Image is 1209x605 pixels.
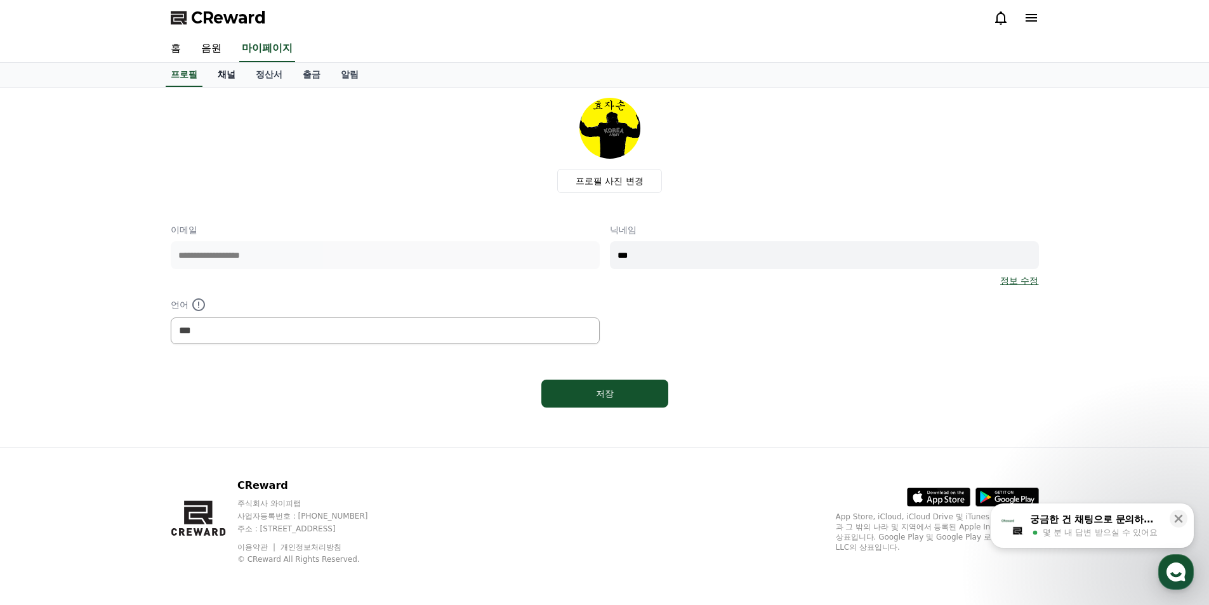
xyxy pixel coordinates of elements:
a: 이용약관 [237,543,277,552]
a: 출금 [293,63,331,87]
p: 주식회사 와이피랩 [237,498,392,509]
p: 언어 [171,297,600,312]
a: 개인정보처리방침 [281,543,341,552]
div: 저장 [567,387,643,400]
span: 대화 [116,422,131,432]
p: CReward [237,478,392,493]
a: CReward [171,8,266,28]
img: profile_image [579,98,640,159]
p: 사업자등록번호 : [PHONE_NUMBER] [237,511,392,521]
a: 프로필 [166,63,202,87]
a: 정보 수정 [1000,274,1038,287]
a: 알림 [331,63,369,87]
span: 홈 [40,422,48,432]
span: 설정 [196,422,211,432]
a: 설정 [164,402,244,434]
p: App Store, iCloud, iCloud Drive 및 iTunes Store는 미국과 그 밖의 나라 및 지역에서 등록된 Apple Inc.의 서비스 상표입니다. Goo... [836,512,1039,552]
a: 홈 [4,402,84,434]
a: 음원 [191,36,232,62]
a: 채널 [208,63,246,87]
p: © CReward All Rights Reserved. [237,554,392,564]
p: 이메일 [171,223,600,236]
p: 닉네임 [610,223,1039,236]
p: 주소 : [STREET_ADDRESS] [237,524,392,534]
button: 저장 [541,380,668,408]
a: 마이페이지 [239,36,295,62]
span: CReward [191,8,266,28]
a: 대화 [84,402,164,434]
label: 프로필 사진 변경 [557,169,662,193]
a: 정산서 [246,63,293,87]
a: 홈 [161,36,191,62]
